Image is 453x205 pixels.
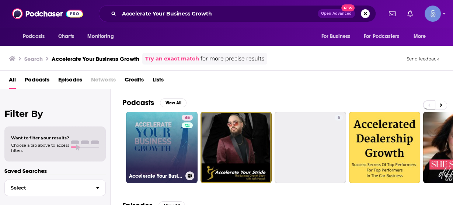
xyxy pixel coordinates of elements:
span: for more precise results [201,55,264,63]
a: Show notifications dropdown [386,7,398,20]
a: Charts [53,29,79,44]
span: More [414,31,426,42]
button: open menu [82,29,123,44]
a: 5 [335,115,343,121]
button: open menu [408,29,435,44]
a: 45Accelerate Your Business Growth [126,112,198,183]
h3: Accelerate Your Business Growth [52,55,139,62]
a: Try an exact match [145,55,199,63]
a: 5 [275,112,346,183]
div: Search podcasts, credits, & more... [99,5,376,22]
button: open menu [18,29,54,44]
span: Networks [91,74,116,89]
p: Saved Searches [4,167,106,174]
a: All [9,74,16,89]
button: Show profile menu [425,6,441,22]
button: Send feedback [404,56,441,62]
a: Credits [125,74,144,89]
span: Select [5,185,90,190]
span: Choose a tab above to access filters. [11,143,69,153]
h3: Search [24,55,43,62]
span: Want to filter your results? [11,135,69,140]
span: Monitoring [87,31,114,42]
span: New [341,4,355,11]
span: 45 [185,114,190,122]
button: Open AdvancedNew [318,9,355,18]
span: Logged in as Spiral5-G1 [425,6,441,22]
span: Podcasts [23,31,45,42]
span: Open Advanced [321,12,352,15]
button: Select [4,180,106,196]
button: open menu [316,29,359,44]
button: View All [160,98,187,107]
span: 5 [338,114,340,122]
span: For Business [321,31,350,42]
a: Episodes [58,74,82,89]
span: For Podcasters [364,31,399,42]
a: Lists [153,74,164,89]
button: open menu [359,29,410,44]
a: Show notifications dropdown [404,7,416,20]
h3: Accelerate Your Business Growth [129,173,182,179]
h2: Filter By [4,108,106,119]
a: 45 [182,115,193,121]
span: Charts [58,31,74,42]
h2: Podcasts [122,98,154,107]
img: Podchaser - Follow, Share and Rate Podcasts [12,7,83,21]
a: Podcasts [25,74,49,89]
img: User Profile [425,6,441,22]
input: Search podcasts, credits, & more... [119,8,318,20]
a: PodcastsView All [122,98,187,107]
